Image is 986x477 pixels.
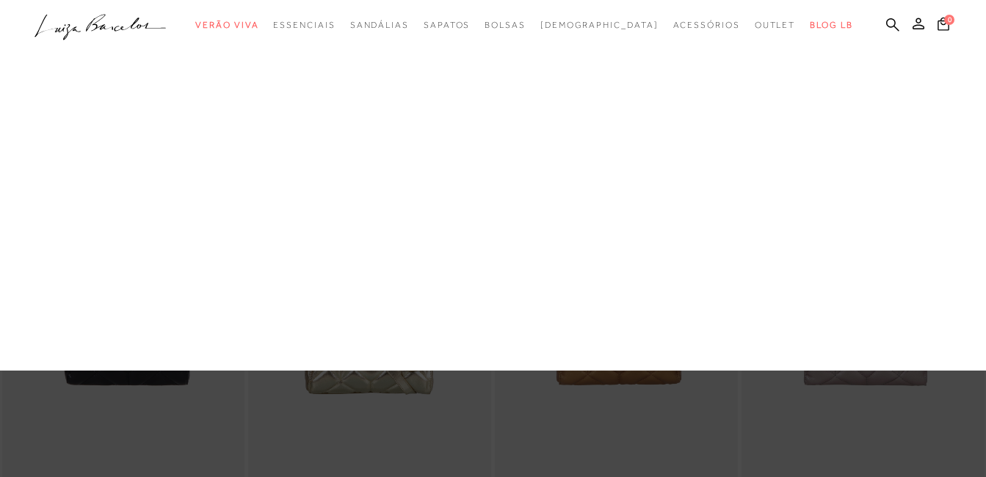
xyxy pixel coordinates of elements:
span: Bolsas [485,20,526,30]
a: categoryNavScreenReaderText [673,12,740,39]
a: noSubCategoriesText [540,12,659,39]
span: Sandálias [350,20,409,30]
a: categoryNavScreenReaderText [485,12,526,39]
span: BLOG LB [810,20,852,30]
a: categoryNavScreenReaderText [273,12,335,39]
a: categoryNavScreenReaderText [424,12,470,39]
span: Outlet [755,20,796,30]
span: Essenciais [273,20,335,30]
a: categoryNavScreenReaderText [195,12,258,39]
a: categoryNavScreenReaderText [755,12,796,39]
span: Verão Viva [195,20,258,30]
a: BLOG LB [810,12,852,39]
button: 0 [933,16,954,36]
span: Sapatos [424,20,470,30]
span: 0 [944,15,954,25]
a: categoryNavScreenReaderText [350,12,409,39]
span: Acessórios [673,20,740,30]
span: [DEMOGRAPHIC_DATA] [540,20,659,30]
